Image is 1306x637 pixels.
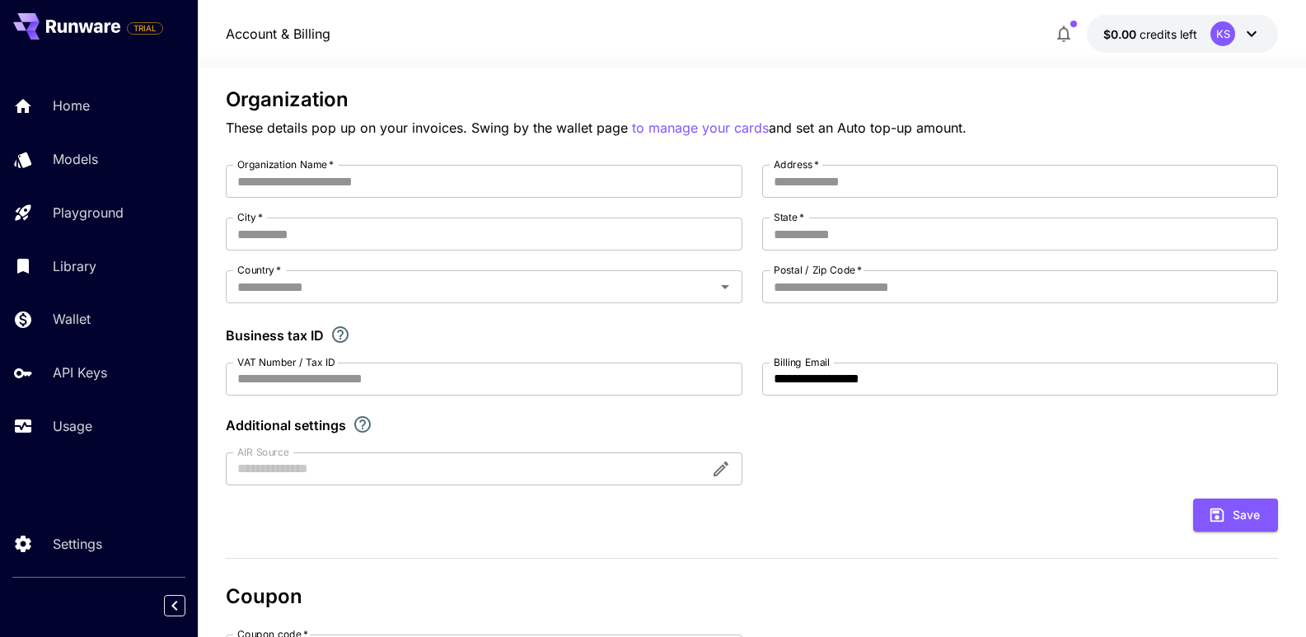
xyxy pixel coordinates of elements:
label: AIR Source [237,445,288,459]
span: TRIAL [128,22,162,35]
p: Models [53,149,98,169]
span: These details pop up on your invoices. Swing by the wallet page [226,119,632,136]
button: to manage your cards [632,118,769,138]
p: Additional settings [226,415,346,435]
nav: breadcrumb [226,24,330,44]
svg: If you are a business tax registrant, please enter your business tax ID here. [330,325,350,344]
label: Address [774,157,819,171]
button: $0.00KS [1087,15,1278,53]
p: Library [53,256,96,276]
p: Home [53,96,90,115]
label: Postal / Zip Code [774,263,862,277]
div: $0.00 [1103,26,1197,43]
button: Collapse sidebar [164,595,185,616]
svg: Explore additional customization settings [353,415,372,434]
label: Billing Email [774,355,830,369]
div: Collapse sidebar [176,591,198,621]
label: State [774,210,804,224]
p: Playground [53,203,124,222]
span: credits left [1140,27,1197,41]
span: and set an Auto top-up amount. [769,119,967,136]
p: Business tax ID [226,326,324,345]
label: Country [237,263,281,277]
label: VAT Number / Tax ID [237,355,335,369]
button: Save [1193,499,1278,532]
label: City [237,210,263,224]
h3: Coupon [226,585,1279,608]
a: Account & Billing [226,24,330,44]
p: Usage [53,416,92,436]
button: Open [714,275,737,298]
label: Organization Name [237,157,334,171]
span: Add your payment card to enable full platform functionality. [127,18,163,38]
h3: Organization [226,88,1279,111]
p: Settings [53,534,102,554]
span: $0.00 [1103,27,1140,41]
div: KS [1210,21,1235,46]
p: API Keys [53,363,107,382]
p: Wallet [53,309,91,329]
